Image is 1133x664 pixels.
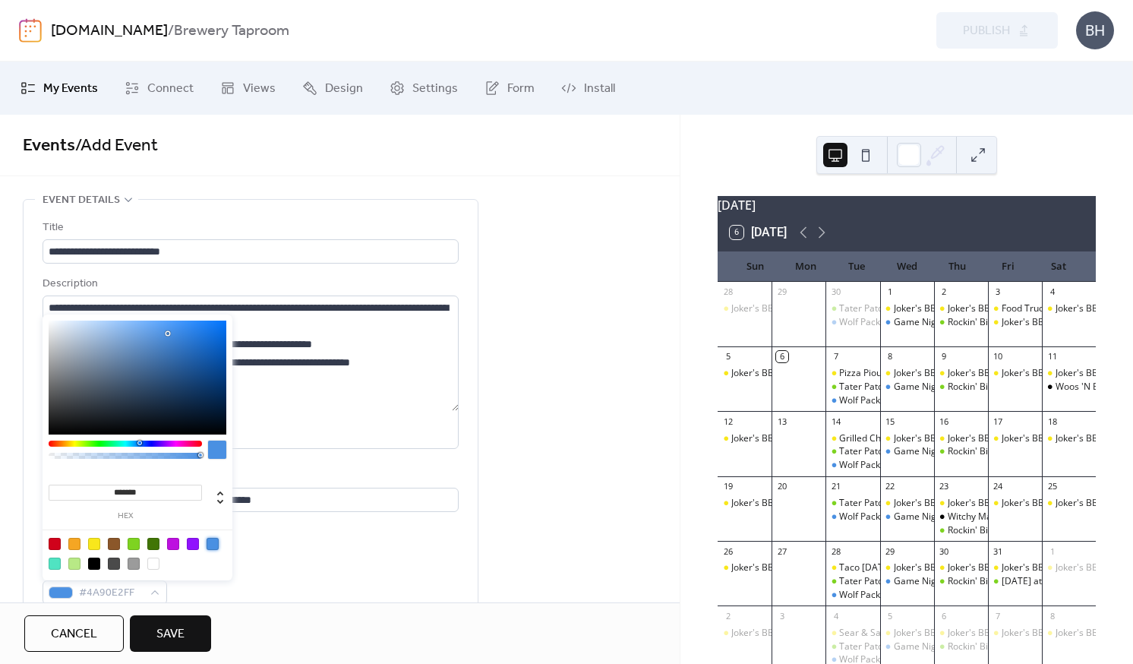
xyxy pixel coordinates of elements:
[23,129,75,163] a: Events
[718,561,772,574] div: Joker's BBQ
[776,351,787,362] div: 6
[128,558,140,570] div: #9B9B9B
[291,68,374,109] a: Design
[1046,351,1058,362] div: 11
[825,302,879,315] div: Tater Patch Tuesday
[839,640,920,653] div: Tater Patch [DATE]
[825,367,879,380] div: Pizza Piou
[507,80,535,98] span: Form
[988,575,1042,588] div: Halloween at Barbarian Downtown w/ Peg Leg Annies
[79,584,143,602] span: #4A90E2FF
[934,367,988,380] div: Joker's BBQ
[722,481,734,492] div: 19
[839,367,882,380] div: Pizza Piou
[894,497,943,510] div: Joker's BBQ
[1056,497,1105,510] div: Joker's BBQ
[731,367,781,380] div: Joker's BBQ
[880,367,934,380] div: Joker's BBQ
[168,17,174,46] b: /
[885,610,896,621] div: 5
[882,251,933,282] div: Wed
[113,68,205,109] a: Connect
[88,558,100,570] div: #000000
[988,367,1042,380] div: Joker's BBQ
[1042,627,1096,640] div: Joker's BBQ
[1046,416,1058,427] div: 18
[1002,316,1051,329] div: Joker's BBQ
[894,316,989,329] div: Game Night Live Trivia
[939,481,950,492] div: 23
[43,191,120,210] span: Event details
[49,538,61,550] div: #D0021B
[128,538,140,550] div: #7ED321
[993,286,1004,298] div: 3
[948,511,1008,523] div: Witchy Market
[839,589,938,602] div: Wolf Pack Running Club
[776,286,787,298] div: 29
[939,286,950,298] div: 2
[776,545,787,557] div: 27
[1042,432,1096,445] div: Joker's BBQ
[894,367,943,380] div: Joker's BBQ
[880,302,934,315] div: Joker's BBQ
[894,575,989,588] div: Game Night Live Trivia
[147,558,159,570] div: #FFFFFF
[988,561,1042,574] div: Joker's BBQ
[776,416,787,427] div: 13
[825,497,879,510] div: Tater Patch Tuesday
[825,445,879,458] div: Tater Patch Tuesday
[839,561,892,574] div: Taco [DATE]
[830,610,841,621] div: 4
[880,511,934,523] div: Game Night Live Trivia
[1056,432,1105,445] div: Joker's BBQ
[1002,497,1051,510] div: Joker's BBQ
[934,561,988,574] div: Joker's BBQ
[894,511,989,523] div: Game Night Live Trivia
[108,558,120,570] div: #4A4A4A
[1056,627,1105,640] div: Joker's BBQ
[932,251,983,282] div: Thu
[885,286,896,298] div: 1
[43,80,98,98] span: My Events
[49,558,61,570] div: #50E3C2
[880,445,934,458] div: Game Night Live Trivia
[24,615,124,652] button: Cancel
[718,302,772,315] div: Joker's BBQ
[378,68,469,109] a: Settings
[934,302,988,315] div: Joker's BBQ
[830,351,841,362] div: 7
[167,538,179,550] div: #BD10E0
[948,561,997,574] div: Joker's BBQ
[722,545,734,557] div: 26
[988,302,1042,315] div: Food Truck Fridays
[839,459,938,472] div: Wolf Pack Running Club
[1076,11,1114,49] div: BH
[894,432,943,445] div: Joker's BBQ
[993,481,1004,492] div: 24
[948,524,1006,537] div: Rockin' Bingo!
[68,558,80,570] div: #B8E986
[776,481,787,492] div: 20
[1046,481,1058,492] div: 25
[1056,561,1105,574] div: Joker's BBQ
[187,538,199,550] div: #9013FE
[939,351,950,362] div: 9
[718,367,772,380] div: Joker's BBQ
[885,416,896,427] div: 15
[894,561,943,574] div: Joker's BBQ
[731,432,781,445] div: Joker's BBQ
[948,367,997,380] div: Joker's BBQ
[68,538,80,550] div: #F5A623
[880,561,934,574] div: Joker's BBQ
[894,640,989,653] div: Game Night Live Trivia
[1056,302,1105,315] div: Joker's BBQ
[88,538,100,550] div: #F8E71C
[722,416,734,427] div: 12
[948,302,997,315] div: Joker's BBQ
[839,316,938,329] div: Wolf Pack Running Club
[825,640,879,653] div: Tater Patch Tuesday
[49,512,202,520] label: hex
[934,497,988,510] div: Joker's BBQ
[43,467,456,485] div: Location
[825,316,879,329] div: Wolf Pack Running Club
